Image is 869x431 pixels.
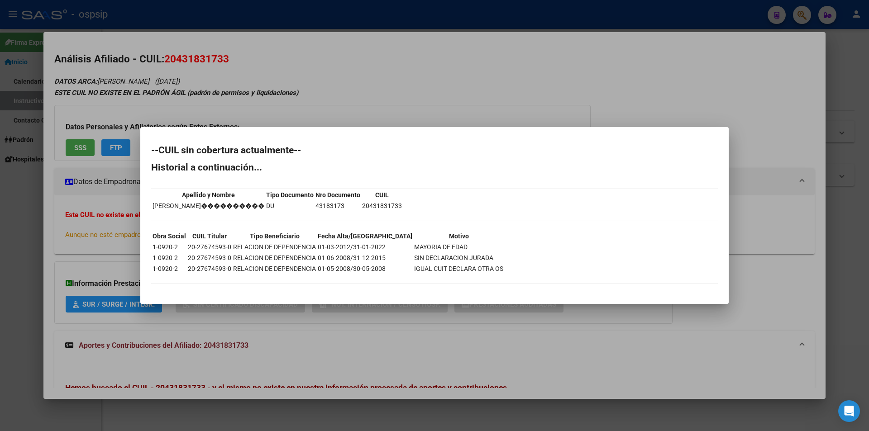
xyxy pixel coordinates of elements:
td: 20-27674593-0 [187,242,232,252]
h2: Historial a continuación... [151,163,718,172]
td: IGUAL CUIT DECLARA OTRA OS [414,264,504,274]
td: [PERSON_NAME]���������� [152,201,265,211]
td: 01-03-2012/31-01-2022 [317,242,413,252]
th: Fecha Alta/[GEOGRAPHIC_DATA] [317,231,413,241]
th: CUIL Titular [187,231,232,241]
td: RELACION DE DEPENDENCIA [233,253,316,263]
th: Apellido y Nombre [152,190,265,200]
h2: --CUIL sin cobertura actualmente-- [151,146,718,155]
div: Open Intercom Messenger [838,400,860,422]
td: 1-0920-2 [152,253,186,263]
td: RELACION DE DEPENDENCIA [233,264,316,274]
td: 20431831733 [362,201,402,211]
td: MAYORIA DE EDAD [414,242,504,252]
th: Nro Documento [315,190,361,200]
td: 1-0920-2 [152,264,186,274]
td: DU [266,201,314,211]
td: 20-27674593-0 [187,253,232,263]
td: 01-06-2008/31-12-2015 [317,253,413,263]
td: 01-05-2008/30-05-2008 [317,264,413,274]
th: Motivo [414,231,504,241]
td: 1-0920-2 [152,242,186,252]
td: SIN DECLARACION JURADA [414,253,504,263]
th: Obra Social [152,231,186,241]
td: 20-27674593-0 [187,264,232,274]
td: 43183173 [315,201,361,211]
th: Tipo Documento [266,190,314,200]
th: CUIL [362,190,402,200]
td: RELACION DE DEPENDENCIA [233,242,316,252]
th: Tipo Beneficiario [233,231,316,241]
